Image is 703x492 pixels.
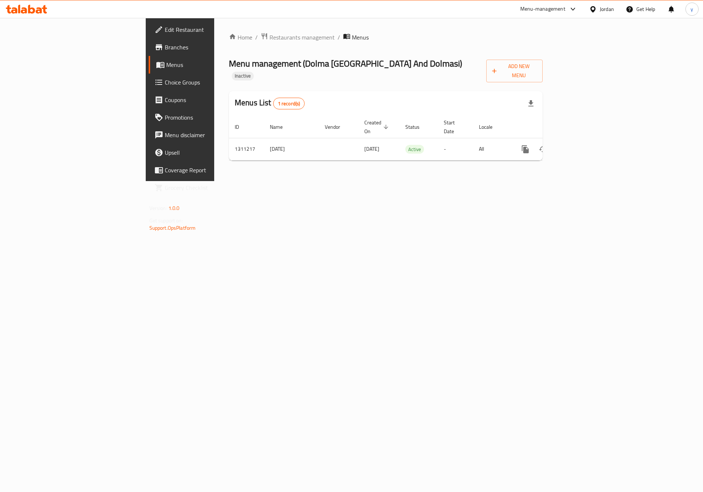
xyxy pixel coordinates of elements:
[600,5,614,13] div: Jordan
[149,203,167,213] span: Version:
[149,216,183,225] span: Get support on:
[165,43,257,52] span: Branches
[486,60,543,82] button: Add New Menu
[165,166,257,174] span: Coverage Report
[149,109,263,126] a: Promotions
[165,183,257,192] span: Grocery Checklist
[338,33,340,42] li: /
[325,123,350,131] span: Vendor
[165,78,257,87] span: Choice Groups
[273,98,305,109] div: Total records count
[149,144,263,161] a: Upsell
[511,116,593,138] th: Actions
[229,33,543,42] nav: breadcrumb
[166,60,257,69] span: Menus
[149,38,263,56] a: Branches
[235,97,305,109] h2: Menus List
[274,100,305,107] span: 1 record(s)
[522,95,540,112] div: Export file
[264,138,319,160] td: [DATE]
[517,140,534,158] button: more
[168,203,180,213] span: 1.0.0
[444,118,464,136] span: Start Date
[235,123,249,131] span: ID
[149,21,263,38] a: Edit Restaurant
[229,116,593,161] table: enhanced table
[149,56,263,74] a: Menus
[229,55,462,72] span: Menu management ( Dolma [GEOGRAPHIC_DATA] And Dolmasi )
[352,33,369,42] span: Menus
[492,62,537,80] span: Add New Menu
[473,138,511,160] td: All
[364,118,391,136] span: Created On
[261,33,335,42] a: Restaurants management
[270,123,292,131] span: Name
[149,74,263,91] a: Choice Groups
[165,95,257,104] span: Coupons
[479,123,502,131] span: Locale
[149,91,263,109] a: Coupons
[165,25,257,34] span: Edit Restaurant
[691,5,693,13] span: y
[149,126,263,144] a: Menu disclaimer
[149,161,263,179] a: Coverage Report
[165,113,257,122] span: Promotions
[364,144,379,154] span: [DATE]
[520,5,565,14] div: Menu-management
[534,140,552,158] button: Change Status
[438,138,473,160] td: -
[165,131,257,139] span: Menu disclaimer
[149,223,196,233] a: Support.OpsPlatform
[165,148,257,157] span: Upsell
[269,33,335,42] span: Restaurants management
[405,145,424,154] span: Active
[405,123,429,131] span: Status
[149,179,263,196] a: Grocery Checklist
